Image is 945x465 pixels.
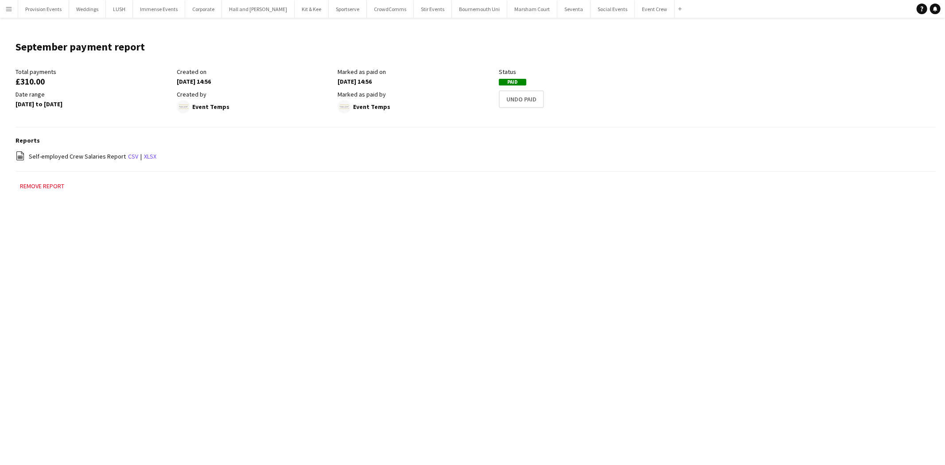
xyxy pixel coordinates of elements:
button: Kit & Kee [295,0,329,18]
button: Marsham Court [507,0,557,18]
button: Remove report [16,181,69,191]
button: Stir Events [414,0,452,18]
button: Event Crew [635,0,675,18]
button: Bournemouth Uni [452,0,507,18]
button: Corporate [185,0,222,18]
div: Status [499,68,656,76]
button: Immense Events [133,0,185,18]
div: Marked as paid by [338,90,494,98]
div: Marked as paid on [338,68,494,76]
div: Event Temps [177,100,334,113]
button: Seventa [557,0,591,18]
button: LUSH [106,0,133,18]
div: Date range [16,90,172,98]
button: Provision Events [18,0,69,18]
button: Undo Paid [499,90,544,108]
div: Total payments [16,68,172,76]
div: Created by [177,90,334,98]
div: Created on [177,68,334,76]
div: [DATE] 14:56 [338,77,494,85]
span: Paid [499,79,526,85]
a: xlsx [144,152,156,160]
span: Self-employed Crew Salaries Report [29,152,126,160]
div: [DATE] to [DATE] [16,100,172,108]
button: Sportserve [329,0,367,18]
button: Social Events [591,0,635,18]
button: Weddings [69,0,106,18]
div: [DATE] 14:56 [177,77,334,85]
a: csv [128,152,138,160]
div: £310.00 [16,77,172,85]
h1: September payment report [16,40,145,54]
button: Hall and [PERSON_NAME] [222,0,295,18]
h3: Reports [16,136,936,144]
div: Event Temps [338,100,494,113]
div: | [16,151,936,162]
button: CrowdComms [367,0,414,18]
